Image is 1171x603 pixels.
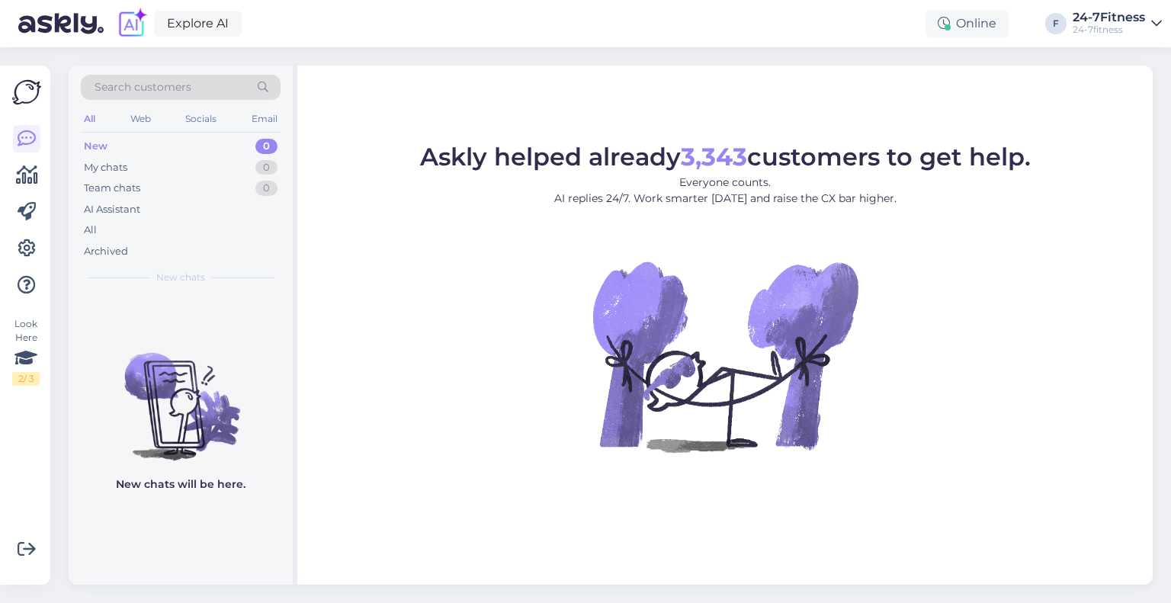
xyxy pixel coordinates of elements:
img: Askly Logo [12,78,41,107]
img: No chats [69,326,293,463]
div: Online [926,10,1009,37]
div: 0 [255,181,278,196]
div: All [81,109,98,129]
p: New chats will be here. [116,476,245,492]
a: 24-7Fitness24-7fitness [1073,11,1162,36]
div: New [84,139,107,154]
p: Everyone counts. AI replies 24/7. Work smarter [DATE] and raise the CX bar higher. [420,175,1031,207]
img: No Chat active [588,219,862,493]
div: Archived [84,244,128,259]
div: Team chats [84,181,140,196]
div: AI Assistant [84,202,140,217]
div: Look Here [12,317,40,386]
div: Web [127,109,154,129]
span: Askly helped already customers to get help. [420,142,1031,172]
div: 0 [255,139,278,154]
div: 2 / 3 [12,372,40,386]
div: Email [249,109,281,129]
span: New chats [156,271,205,284]
div: 0 [255,160,278,175]
div: All [84,223,97,238]
b: 3,343 [681,142,747,172]
div: Socials [182,109,220,129]
span: Search customers [95,79,191,95]
div: My chats [84,160,127,175]
div: F [1045,13,1067,34]
a: Explore AI [154,11,242,37]
img: explore-ai [116,8,148,40]
div: 24-7fitness [1073,24,1145,36]
div: 24-7Fitness [1073,11,1145,24]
